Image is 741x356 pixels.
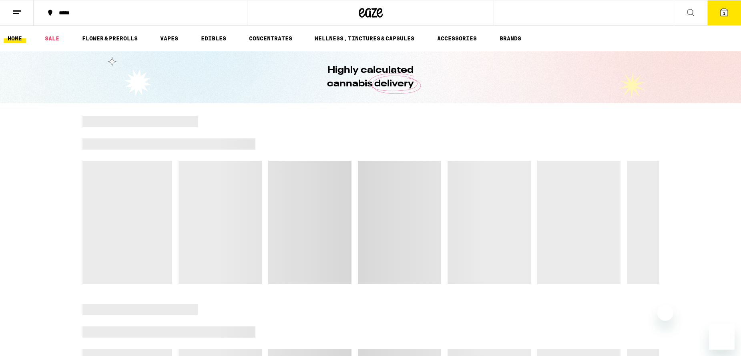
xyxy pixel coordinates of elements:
[433,34,481,43] a: ACCESSORIES
[156,34,182,43] a: VAPES
[311,34,418,43] a: WELLNESS, TINCTURES & CAPSULES
[197,34,230,43] a: EDIBLES
[657,305,673,321] iframe: Close message
[707,0,741,25] button: 1
[78,34,142,43] a: FLOWER & PREROLLS
[4,34,26,43] a: HOME
[723,11,725,16] span: 1
[245,34,296,43] a: CONCENTRATES
[41,34,63,43] a: SALE
[496,34,525,43] a: BRANDS
[709,324,735,350] iframe: Button to launch messaging window
[305,64,437,91] h1: Highly calculated cannabis delivery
